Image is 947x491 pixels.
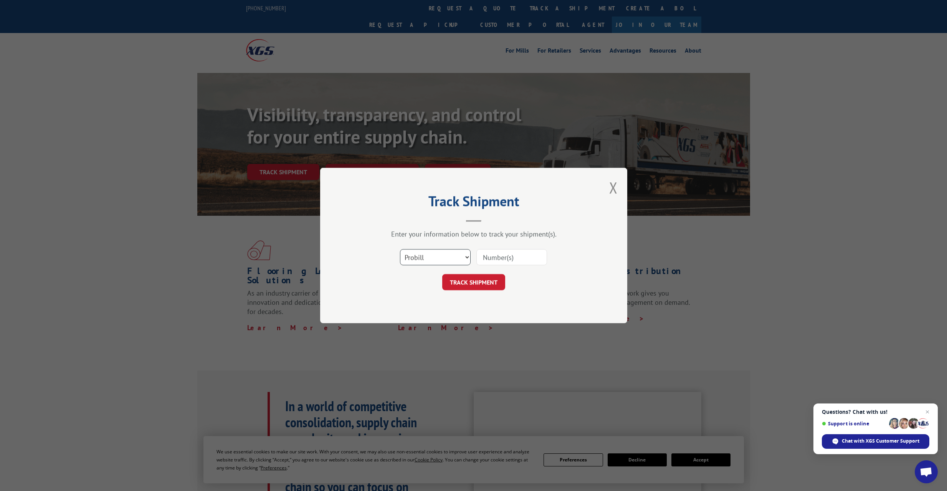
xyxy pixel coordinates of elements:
[442,274,505,290] button: TRACK SHIPMENT
[822,409,929,415] span: Questions? Chat with us!
[609,177,618,198] button: Close modal
[359,230,589,238] div: Enter your information below to track your shipment(s).
[842,438,919,445] span: Chat with XGS Customer Support
[923,407,932,417] span: Close chat
[359,196,589,210] h2: Track Shipment
[822,421,886,427] span: Support is online
[915,460,938,483] div: Open chat
[822,434,929,449] div: Chat with XGS Customer Support
[476,249,547,265] input: Number(s)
